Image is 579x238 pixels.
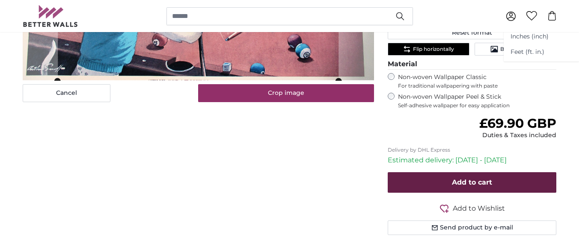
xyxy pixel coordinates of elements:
[198,84,374,102] button: Crop image
[479,115,556,131] span: £69.90 GBP
[388,220,557,235] button: Send product by e-mail
[388,43,469,56] button: Flip horizontally
[388,147,557,153] p: Delivery by DHL Express
[23,84,110,102] button: Cancel
[453,203,505,214] span: Add to Wishlist
[452,178,492,186] span: Add to cart
[388,155,557,165] p: Estimated delivery: [DATE] - [DATE]
[388,59,557,70] legend: Material
[500,46,541,53] span: Black and white
[504,29,579,44] a: Inches (inch)
[23,5,78,27] img: Betterwalls
[475,43,556,56] button: Black and white
[388,203,557,214] button: Add to Wishlist
[388,26,557,39] button: Reset format
[479,131,556,140] div: Duties & Taxes included
[398,102,557,109] span: Self-adhesive wallpaper for easy application
[388,172,557,193] button: Add to cart
[398,82,557,89] span: For traditional wallpapering with paste
[413,46,454,53] span: Flip horizontally
[504,44,579,60] a: Feet (ft. in.)
[398,73,557,89] label: Non-woven Wallpaper Classic
[398,93,557,109] label: Non-woven Wallpaper Peel & Stick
